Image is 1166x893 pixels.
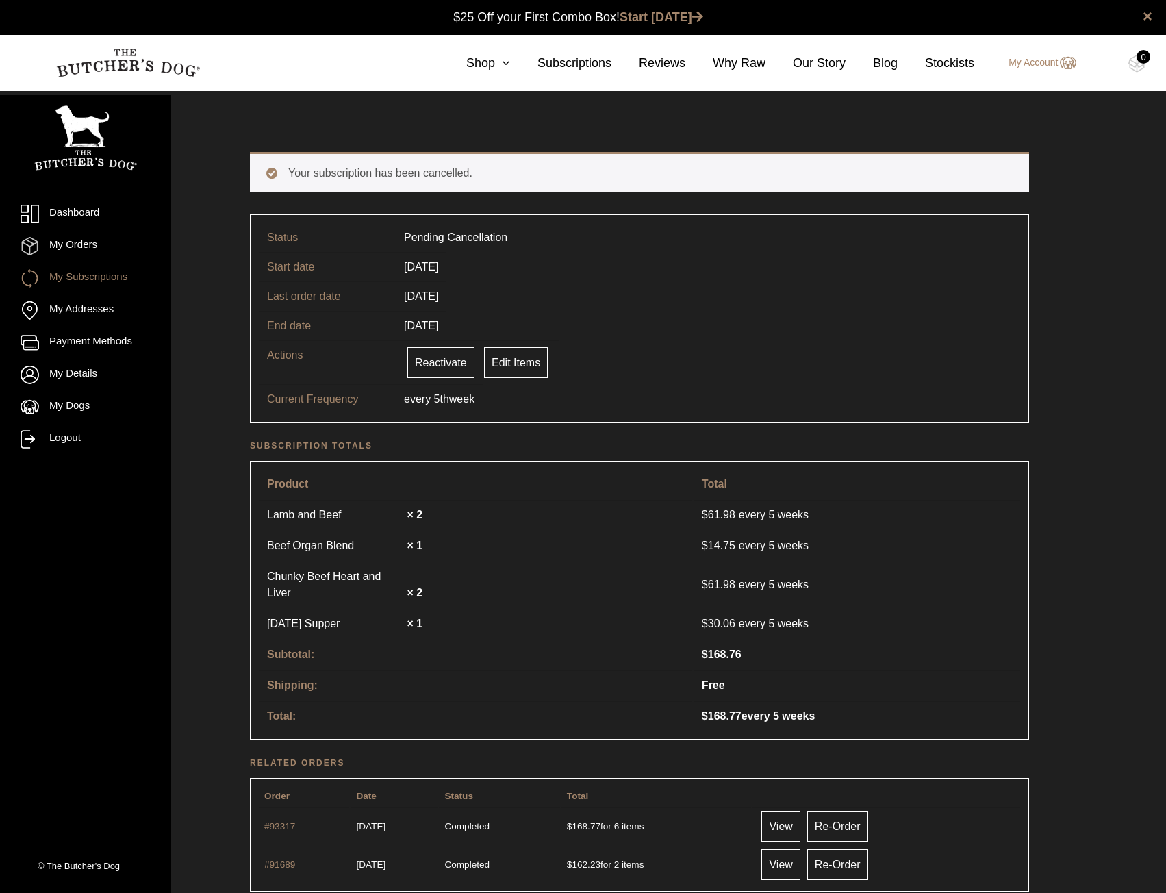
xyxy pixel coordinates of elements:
[694,609,1021,638] td: every 5 weeks
[702,540,739,551] span: 14.75
[685,54,765,73] a: Why Raw
[702,649,742,660] span: 168.76
[702,509,708,520] span: $
[21,430,151,449] a: Logout
[444,791,473,801] span: Status
[702,649,708,660] span: $
[267,391,404,407] p: Current Frequency
[259,701,692,731] th: Total:
[264,859,295,870] a: View order number 91689
[995,55,1076,71] a: My Account
[567,821,572,831] span: $
[702,579,708,590] span: $
[259,252,396,281] td: Start date
[702,710,708,722] span: $
[396,223,516,252] td: Pending Cancellation
[264,821,295,831] a: View order number 93317
[250,152,1029,192] div: Your subscription has been cancelled.
[250,756,1029,770] h2: Related orders
[694,470,1021,499] th: Total
[510,54,611,73] a: Subscriptions
[250,439,1029,453] h2: Subscription totals
[1143,8,1152,25] a: close
[1128,55,1145,73] img: TBD_Cart-Empty.png
[267,616,404,632] a: [DATE] Supper
[567,821,600,831] span: 168.77
[21,237,151,255] a: My Orders
[259,640,692,669] th: Subtotal:
[356,821,385,831] time: 1759810851
[404,391,449,407] span: every 5th
[765,54,846,73] a: Our Story
[259,470,692,499] th: Product
[702,540,708,551] span: $
[846,54,898,73] a: Blog
[407,347,474,378] a: Reactivate
[21,205,151,223] a: Dashboard
[396,252,446,281] td: [DATE]
[761,849,800,880] a: View
[21,334,151,352] a: Payment Methods
[567,791,588,801] span: Total
[439,54,510,73] a: Shop
[259,311,396,340] td: End date
[1137,50,1150,64] div: 0
[694,670,1021,700] td: Free
[267,538,404,554] a: Beef Organ Blend
[267,568,404,601] a: Chunky Beef Heart and Liver
[694,531,1021,560] td: every 5 weeks
[702,616,739,632] span: 30.06
[694,701,1021,731] td: every 5 weeks
[807,811,868,842] a: Re-Order
[561,807,752,844] td: for 6 items
[34,105,137,171] img: TBD_Portrait_Logo_White.png
[264,791,290,801] span: Order
[567,859,600,870] span: 162.23
[21,269,151,288] a: My Subscriptions
[21,301,151,320] a: My Addresses
[356,859,385,870] time: 1756786759
[807,849,868,880] a: Re-Order
[259,223,396,252] td: Status
[702,618,708,629] span: $
[396,281,446,311] td: [DATE]
[21,366,151,384] a: My Details
[267,507,404,523] a: Lamb and Beef
[694,500,1021,529] td: every 5 weeks
[702,710,742,722] span: 168.77
[407,587,422,599] strong: × 2
[611,54,685,73] a: Reviews
[702,509,739,520] span: 61.98
[702,579,739,590] span: 61.98
[761,811,800,842] a: View
[439,807,559,844] td: Completed
[620,10,703,24] a: Start [DATE]
[21,398,151,416] a: My Dogs
[439,846,559,883] td: Completed
[407,540,422,551] strong: × 1
[259,670,692,700] th: Shipping:
[694,562,1021,607] td: every 5 weeks
[259,340,396,384] td: Actions
[898,54,974,73] a: Stockists
[567,859,572,870] span: $
[259,281,396,311] td: Last order date
[396,311,446,340] td: [DATE]
[407,618,422,629] strong: × 1
[407,509,422,520] strong: × 2
[449,391,474,407] span: week
[561,846,752,883] td: for 2 items
[356,791,376,801] span: Date
[484,347,548,378] a: Edit Items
